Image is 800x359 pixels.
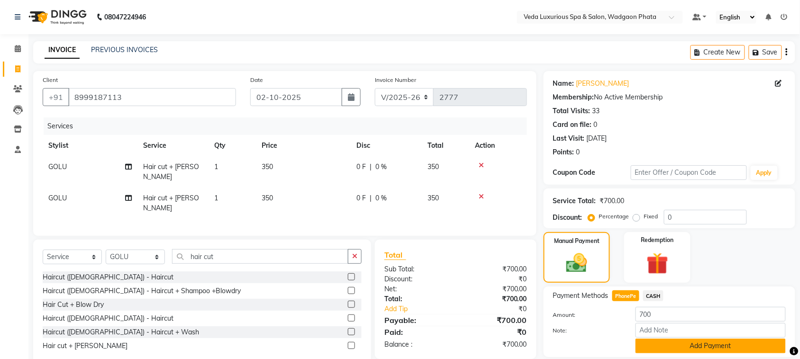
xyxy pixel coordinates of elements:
label: Percentage [599,212,629,221]
span: 350 [262,194,273,202]
span: | [370,193,372,203]
input: Search or Scan [172,249,348,264]
span: 0 F [356,162,366,172]
button: Add Payment [636,339,786,353]
th: Stylist [43,135,137,156]
span: Payment Methods [553,291,609,301]
th: Action [469,135,527,156]
label: Note: [546,326,628,335]
div: Paid: [377,326,456,338]
span: 0 F [356,193,366,203]
th: Total [422,135,469,156]
label: Fixed [644,212,658,221]
button: Apply [751,166,778,180]
div: Payable: [377,314,456,326]
div: 33 [592,106,600,116]
div: ₹700.00 [455,294,534,304]
img: _cash.svg [560,251,594,275]
div: ₹700.00 [455,264,534,274]
span: 1 [214,162,218,171]
div: 0 [576,147,580,157]
img: logo [24,4,89,30]
span: 1 [214,194,218,202]
input: Enter Offer / Coupon Code [631,165,747,180]
span: Total [384,250,406,260]
label: Invoice Number [375,76,416,84]
div: ₹0 [455,326,534,338]
button: Create New [691,45,745,60]
button: +91 [43,88,69,106]
span: 0 % [375,193,387,203]
span: GOLU [48,194,67,202]
div: Last Visit: [553,134,585,144]
div: Haircut ([DEMOGRAPHIC_DATA]) - Haircut [43,314,173,323]
div: Discount: [553,213,582,223]
div: Name: [553,79,574,89]
input: Add Note [636,323,786,338]
span: 350 [262,162,273,171]
div: ₹700.00 [600,196,625,206]
input: Amount [636,307,786,322]
span: CASH [643,290,664,301]
label: Amount: [546,311,628,319]
div: Coupon Code [553,168,631,178]
div: Discount: [377,274,456,284]
span: | [370,162,372,172]
span: PhonePe [612,290,639,301]
div: Points: [553,147,574,157]
div: Total Visits: [553,106,591,116]
div: ₹0 [455,274,534,284]
div: Haircut ([DEMOGRAPHIC_DATA]) - Haircut + Wash [43,327,199,337]
th: Price [256,135,351,156]
div: Net: [377,284,456,294]
div: Membership: [553,92,594,102]
div: [DATE] [587,134,607,144]
div: ₹700.00 [455,340,534,350]
div: Haircut ([DEMOGRAPHIC_DATA]) - Haircut [43,272,173,282]
a: Add Tip [377,304,469,314]
div: No Active Membership [553,92,786,102]
div: Balance : [377,340,456,350]
div: Card on file: [553,120,592,130]
div: ₹700.00 [455,284,534,294]
div: Haircut ([DEMOGRAPHIC_DATA]) - Haircut + Shampoo +Blowdry [43,286,241,296]
span: Hair cut + [PERSON_NAME] [143,194,199,212]
span: GOLU [48,162,67,171]
div: Sub Total: [377,264,456,274]
th: Disc [351,135,422,156]
div: Services [44,117,534,135]
a: INVOICE [45,42,80,59]
div: ₹0 [469,304,534,314]
label: Client [43,76,58,84]
div: Service Total: [553,196,596,206]
span: 350 [427,162,439,171]
div: 0 [594,120,598,130]
button: Save [749,45,782,60]
label: Date [250,76,263,84]
div: ₹700.00 [455,314,534,326]
a: [PERSON_NAME] [576,79,629,89]
span: Hair cut + [PERSON_NAME] [143,162,199,181]
span: 0 % [375,162,387,172]
div: Total: [377,294,456,304]
div: Hair Cut + Blow Dry [43,300,104,310]
b: 08047224946 [104,4,146,30]
a: PREVIOUS INVOICES [91,45,158,54]
span: 350 [427,194,439,202]
input: Search by Name/Mobile/Email/Code [68,88,236,106]
div: Hair cut + [PERSON_NAME] [43,341,127,351]
label: Manual Payment [554,237,600,245]
img: _gift.svg [640,250,675,277]
th: Service [137,135,209,156]
label: Redemption [641,236,674,244]
th: Qty [209,135,256,156]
